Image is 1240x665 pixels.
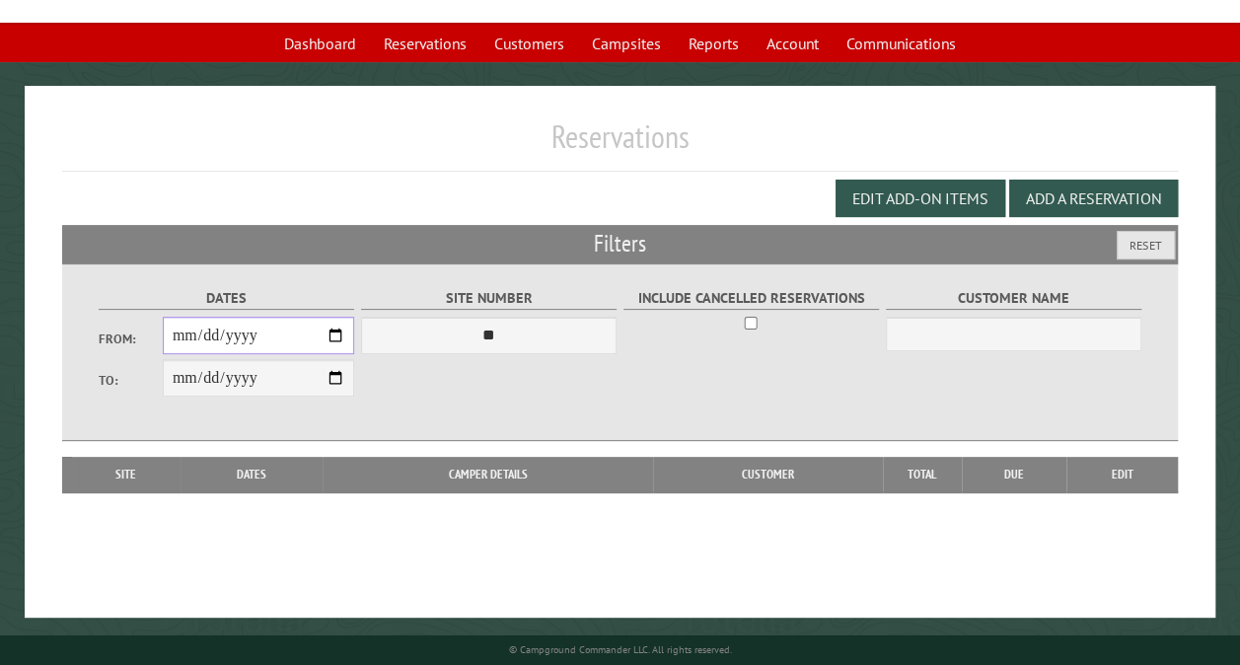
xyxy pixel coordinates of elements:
a: Customers [482,25,576,62]
label: Site Number [361,287,617,310]
th: Due [962,457,1066,492]
a: Communications [835,25,968,62]
label: To: [99,371,163,390]
th: Total [883,457,962,492]
th: Dates [181,457,323,492]
th: Camper Details [323,457,654,492]
a: Dashboard [272,25,368,62]
button: Add a Reservation [1009,180,1178,217]
a: Campsites [580,25,673,62]
th: Customer [653,457,882,492]
h1: Reservations [62,117,1178,172]
label: Include Cancelled Reservations [623,287,879,310]
a: Account [755,25,831,62]
th: Edit [1066,457,1179,492]
label: From: [99,330,163,348]
small: © Campground Commander LLC. All rights reserved. [509,643,732,656]
h2: Filters [62,225,1178,262]
th: Site [72,457,181,492]
a: Reservations [372,25,478,62]
a: Reports [677,25,751,62]
button: Reset [1117,231,1175,259]
label: Dates [99,287,354,310]
label: Customer Name [886,287,1141,310]
button: Edit Add-on Items [836,180,1005,217]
